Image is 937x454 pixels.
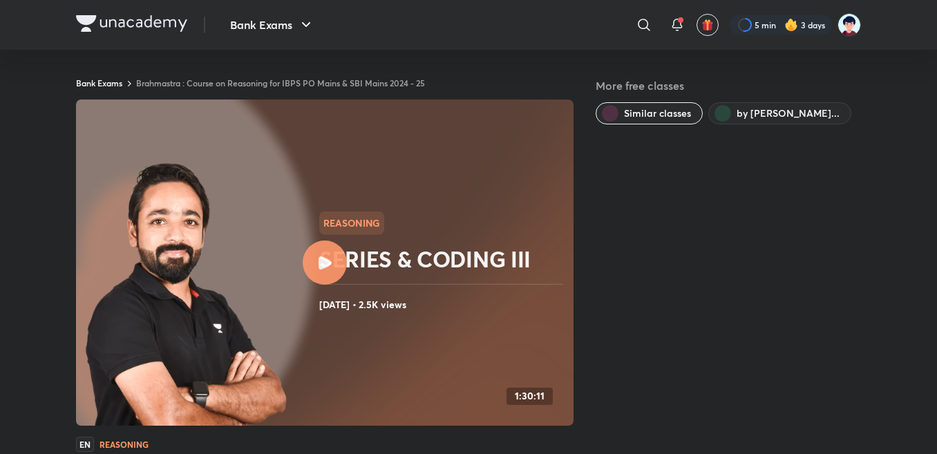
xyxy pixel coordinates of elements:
a: Bank Exams [76,77,122,88]
h5: More free classes [596,77,861,94]
h2: SERIES & CODING III [319,245,568,273]
button: avatar [697,14,719,36]
span: by Puneet Kumar Sharma [737,106,840,120]
a: Brahmastra : Course on Reasoning for IBPS PO Mains & SBI Mains 2024 - 25 [136,77,425,88]
h4: 1:30:11 [515,390,545,402]
span: EN [76,437,94,452]
h4: [DATE] • 2.5K views [319,296,568,314]
img: streak [784,18,798,32]
span: Similar classes [624,106,691,120]
button: by Puneet Kumar Sharma [708,102,851,124]
button: Similar classes [596,102,703,124]
img: Avik SG [837,13,861,37]
img: Company Logo [76,15,187,32]
h4: Reasoning [100,440,148,448]
button: Bank Exams [222,11,323,39]
a: Company Logo [76,15,187,35]
img: avatar [701,19,714,31]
